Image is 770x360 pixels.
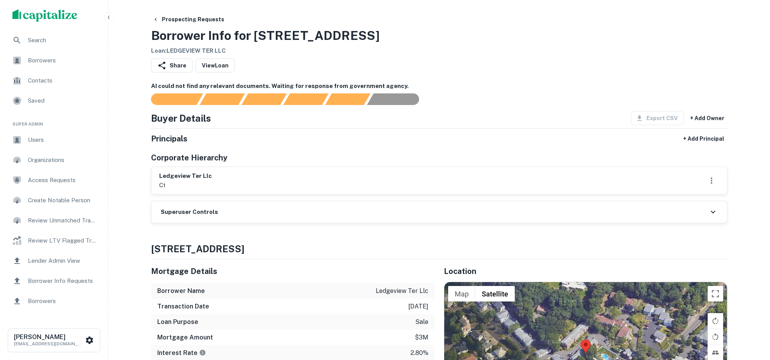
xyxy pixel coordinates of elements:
[415,333,428,342] p: $3m
[14,340,84,347] p: [EMAIL_ADDRESS][DOMAIN_NAME]
[157,333,213,342] h6: Mortgage Amount
[28,317,97,326] span: Email Testing
[6,112,102,131] li: Super Admin
[151,82,727,91] h6: AI could not find any relevant documents. Waiting for response from government agency.
[376,286,428,296] p: ledgeview ter llc
[151,242,727,256] h4: [STREET_ADDRESS]
[28,256,97,265] span: Lender Admin View
[6,31,102,50] a: Search
[6,272,102,290] a: Borrower Info Requests
[28,216,97,225] span: Review Unmatched Transactions
[411,348,428,358] p: 2.80%
[6,231,102,250] a: Review LTV Flagged Transactions
[6,211,102,230] a: Review Unmatched Transactions
[28,196,97,205] span: Create Notable Person
[151,59,192,72] button: Share
[28,76,97,85] span: Contacts
[6,312,102,331] a: Email Testing
[680,132,727,146] button: + Add Principal
[28,135,97,145] span: Users
[199,349,206,356] svg: The interest rates displayed on the website are for informational purposes only and may be report...
[159,172,212,181] h6: ledgeview ter llc
[150,12,227,26] button: Prospecting Requests
[6,171,102,189] a: Access Requests
[6,151,102,169] a: Organizations
[196,59,235,72] a: ViewLoan
[151,265,435,277] h5: Mortgage Details
[157,302,209,311] h6: Transaction Date
[142,93,200,105] div: Sending borrower request to AI...
[199,93,245,105] div: Your request is received and processing...
[367,93,428,105] div: AI fulfillment process complete.
[241,93,287,105] div: Documents found, AI parsing details...
[28,155,97,165] span: Organizations
[28,296,97,306] span: Borrowers
[161,208,218,217] h6: Superuser Controls
[28,96,97,105] span: Saved
[151,152,227,164] h5: Corporate Hierarchy
[157,286,205,296] h6: Borrower Name
[448,286,475,301] button: Show street map
[415,317,428,327] p: sale
[157,348,206,358] h6: Interest Rate
[8,328,100,352] button: [PERSON_NAME][EMAIL_ADDRESS][DOMAIN_NAME]
[151,26,380,45] h3: Borrower Info for [STREET_ADDRESS]
[6,71,102,90] a: Contacts
[6,191,102,210] a: Create Notable Person
[6,292,102,310] a: Borrowers
[14,334,84,340] h6: [PERSON_NAME]
[28,276,97,286] span: Borrower Info Requests
[708,313,723,329] button: Rotate map clockwise
[151,133,187,145] h5: Principals
[444,265,727,277] h5: Location
[28,176,97,185] span: Access Requests
[283,93,328,105] div: Principals found, AI now looking for contact information...
[6,51,102,70] a: Borrowers
[708,286,723,301] button: Toggle fullscreen view
[325,93,370,105] div: Principals found, still searching for contact information. This may take time...
[151,47,380,55] h6: Loan : LEDGEVIEW TER LLC
[28,36,97,45] span: Search
[151,111,211,125] h4: Buyer Details
[708,329,723,344] button: Rotate map counterclockwise
[157,317,198,327] h6: Loan Purpose
[159,181,212,190] p: ct
[28,236,97,245] span: Review LTV Flagged Transactions
[731,298,770,335] iframe: Chat Widget
[475,286,515,301] button: Show satellite imagery
[28,56,97,65] span: Borrowers
[6,251,102,270] a: Lender Admin View
[687,111,727,125] button: + Add Owner
[6,91,102,110] a: Saved
[6,131,102,149] a: Users
[408,302,428,311] p: [DATE]
[12,9,77,22] img: capitalize-logo.png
